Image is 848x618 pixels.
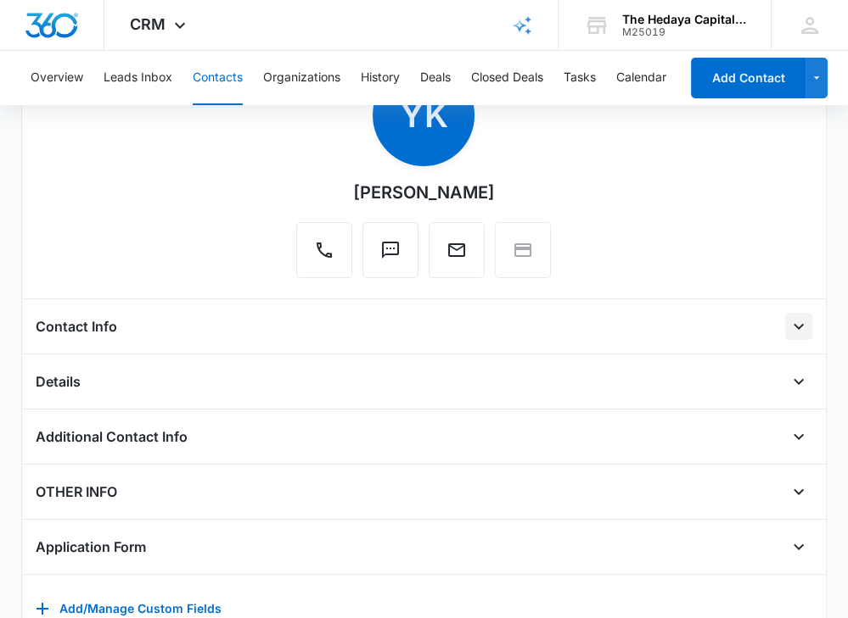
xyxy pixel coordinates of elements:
[353,180,495,205] div: [PERSON_NAME]
[263,51,340,105] button: Organizations
[296,248,352,263] a: Call
[31,51,83,105] button: Overview
[36,316,117,337] h4: Contact Info
[622,13,746,26] div: account name
[785,533,812,560] button: Open
[785,368,812,395] button: Open
[785,423,812,450] button: Open
[361,51,400,105] button: History
[296,222,352,278] button: Call
[420,51,451,105] button: Deals
[616,51,666,105] button: Calendar
[785,313,812,340] button: Open
[373,64,475,166] span: YK
[36,482,117,502] h4: OTHER INFO
[104,51,172,105] button: Leads Inbox
[429,248,485,263] a: Email
[471,51,543,105] button: Closed Deals
[36,371,81,392] h4: Details
[691,58,806,98] button: Add Contact
[785,478,812,505] button: Open
[362,248,418,263] a: Text
[36,537,146,557] h4: Application Form
[362,222,418,278] button: Text
[429,222,485,278] button: Email
[36,426,188,447] h4: Additional Contact Info
[130,15,166,33] span: CRM
[622,26,746,38] div: account id
[564,51,596,105] button: Tasks
[193,51,243,105] button: Contacts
